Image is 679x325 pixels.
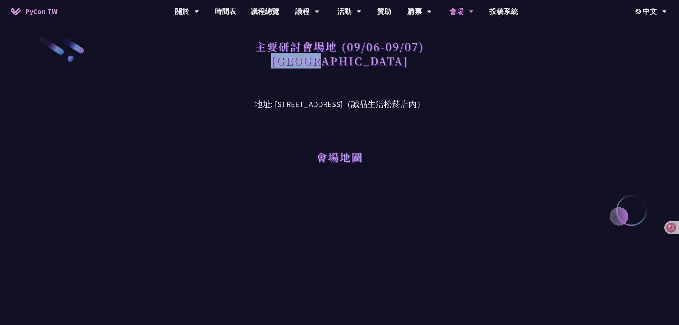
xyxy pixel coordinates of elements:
[255,36,424,71] h1: 主要研討會場地 (09/06-09/07) [GEOGRAPHIC_DATA]
[636,9,643,14] img: Locale Icon
[11,8,21,15] img: Home icon of PyCon TW 2025
[4,2,65,20] a: PyCon TW
[25,6,57,17] span: PyCon TW
[316,146,363,168] h1: 會場地圖
[154,87,525,111] h3: 地址: [STREET_ADDRESS]（誠品生活松菸店內）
